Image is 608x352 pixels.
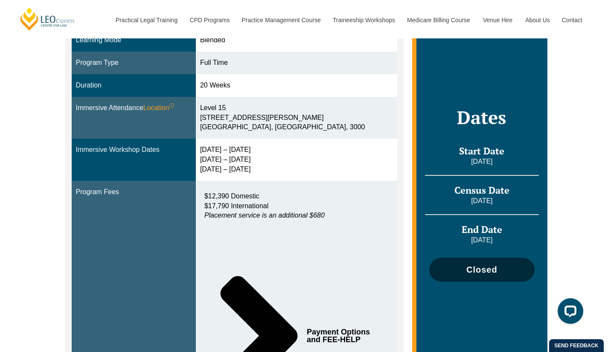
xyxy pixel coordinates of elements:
div: [DATE] – [DATE] [DATE] – [DATE] [DATE] – [DATE] [200,145,393,175]
span: $17,790 International [204,202,268,209]
div: Immersive Attendance [76,103,192,113]
span: $12,390 Domestic [204,192,259,200]
a: Practice Management Course [236,2,326,38]
div: Duration [76,81,192,90]
em: Placement service is an additional $680 [204,212,325,219]
a: Venue Hire [477,2,519,38]
div: Full Time [200,58,393,68]
div: Learning Mode [76,35,192,45]
div: Immersive Workshop Dates [76,145,192,155]
a: Traineeship Workshops [326,2,401,38]
a: Practical Legal Training [109,2,183,38]
a: [PERSON_NAME] Centre for Law [19,7,76,31]
p: [DATE] [425,157,538,166]
a: Contact [556,2,589,38]
div: Program Type [76,58,192,68]
div: Program Fees [76,187,192,197]
a: CPD Programs [183,2,235,38]
p: [DATE] [425,196,538,206]
span: Start Date [459,145,504,157]
a: About Us [519,2,556,38]
span: Payment Options and FEE-HELP [307,328,373,343]
p: [DATE] [425,236,538,245]
span: Location [143,103,175,113]
span: Census Date [454,184,509,196]
span: Closed [466,265,497,274]
div: Level 15 [STREET_ADDRESS][PERSON_NAME] [GEOGRAPHIC_DATA], [GEOGRAPHIC_DATA], 3000 [200,103,393,133]
iframe: LiveChat chat widget [551,295,587,331]
a: Medicare Billing Course [401,2,477,38]
div: Blended [200,35,393,45]
div: 20 Weeks [200,81,393,90]
span: End Date [462,223,502,236]
sup: ⓘ [169,103,174,109]
a: Closed [429,258,534,282]
h2: Dates [425,107,538,128]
